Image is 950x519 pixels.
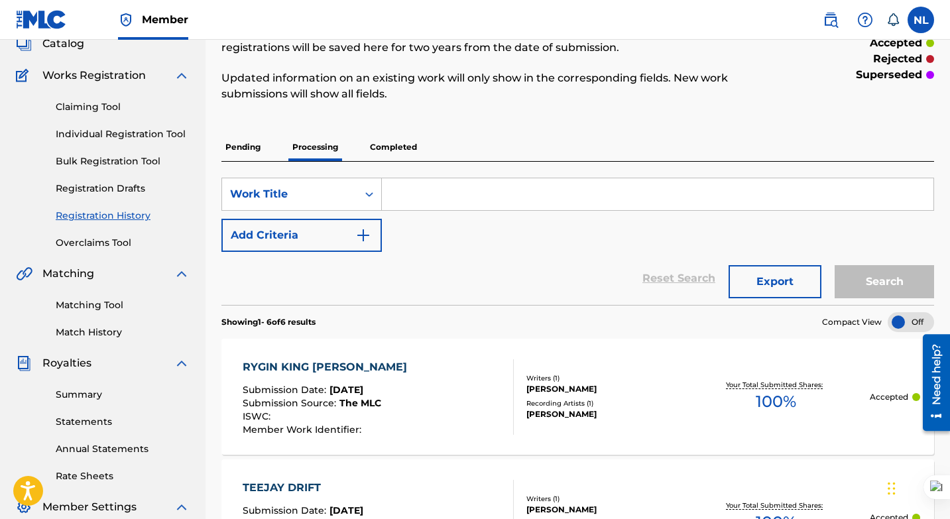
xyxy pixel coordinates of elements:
[243,359,414,375] div: RYGIN KING [PERSON_NAME]
[729,265,821,298] button: Export
[174,68,190,84] img: expand
[856,67,922,83] p: superseded
[526,408,683,420] div: [PERSON_NAME]
[174,499,190,515] img: expand
[822,316,882,328] span: Compact View
[56,182,190,196] a: Registration Drafts
[221,219,382,252] button: Add Criteria
[852,7,878,33] div: Help
[886,13,900,27] div: Notifications
[870,35,922,51] p: accepted
[355,227,371,243] img: 9d2ae6d4665cec9f34b9.svg
[16,36,84,52] a: CatalogCatalog
[221,178,934,305] form: Search Form
[243,384,329,396] span: Submission Date :
[56,442,190,456] a: Annual Statements
[726,380,826,390] p: Your Total Submitted Shares:
[16,266,32,282] img: Matching
[16,36,32,52] img: Catalog
[526,383,683,395] div: [PERSON_NAME]
[221,70,770,102] p: Updated information on an existing work will only show in the corresponding fields. New work subm...
[888,469,896,508] div: Drag
[142,12,188,27] span: Member
[221,316,316,328] p: Showing 1 - 6 of 6 results
[16,68,33,84] img: Works Registration
[42,36,84,52] span: Catalog
[870,391,908,403] p: Accepted
[913,329,950,436] iframe: Resource Center
[873,51,922,67] p: rejected
[42,499,137,515] span: Member Settings
[16,355,32,371] img: Royalties
[221,24,770,56] p: Registration History is a record of new work submissions or updates to existing works. Updates or...
[288,133,342,161] p: Processing
[230,186,349,202] div: Work Title
[221,133,265,161] p: Pending
[339,397,381,409] span: The MLC
[823,12,839,28] img: search
[329,384,363,396] span: [DATE]
[526,373,683,383] div: Writers ( 1 )
[756,390,796,414] span: 100 %
[366,133,421,161] p: Completed
[42,355,91,371] span: Royalties
[16,10,67,29] img: MLC Logo
[56,388,190,402] a: Summary
[56,469,190,483] a: Rate Sheets
[243,424,365,435] span: Member Work Identifier :
[42,266,94,282] span: Matching
[42,68,146,84] span: Works Registration
[56,209,190,223] a: Registration History
[908,7,934,33] div: User Menu
[817,7,844,33] a: Public Search
[16,499,32,515] img: Member Settings
[56,127,190,141] a: Individual Registration Tool
[174,355,190,371] img: expand
[56,236,190,250] a: Overclaims Tool
[243,397,339,409] span: Submission Source :
[118,12,134,28] img: Top Rightsholder
[526,504,683,516] div: [PERSON_NAME]
[243,480,381,496] div: TEEJAY DRIFT
[884,455,950,519] iframe: Chat Widget
[56,298,190,312] a: Matching Tool
[56,325,190,339] a: Match History
[243,504,329,516] span: Submission Date :
[726,500,826,510] p: Your Total Submitted Shares:
[526,494,683,504] div: Writers ( 1 )
[329,504,363,516] span: [DATE]
[56,100,190,114] a: Claiming Tool
[174,266,190,282] img: expand
[221,339,934,455] a: RYGIN KING [PERSON_NAME]Submission Date:[DATE]Submission Source:The MLCISWC:Member Work Identifie...
[526,398,683,408] div: Recording Artists ( 1 )
[56,415,190,429] a: Statements
[56,154,190,168] a: Bulk Registration Tool
[243,410,274,422] span: ISWC :
[857,12,873,28] img: help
